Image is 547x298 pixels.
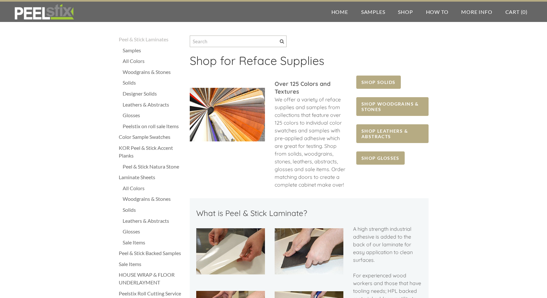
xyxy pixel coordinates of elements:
[123,68,183,76] a: Woodgrains & Stones
[123,101,183,108] a: Leathers & Abstracts
[123,195,183,203] a: Woodgrains & Stones
[356,151,405,165] a: SHOP GLOSSES
[119,36,183,43] a: Peel & Stick Laminates
[455,2,499,22] a: More Info
[280,39,284,44] span: Search
[123,122,183,130] a: Peelstix on roll sale Items
[355,2,392,22] a: Samples
[196,208,307,218] font: What is Peel & Stick Laminate?
[123,206,183,214] a: Solids
[123,57,183,65] a: All Colors
[356,124,428,143] a: SHOP LEATHERS & ABSTRACTS
[119,133,183,141] a: Color Sample Swatches
[119,271,183,286] a: HOUSE WRAP & FLOOR UNDERLAYMENT
[420,2,455,22] a: How To
[119,249,183,257] a: Peel & Stick Backed Samples
[190,36,287,47] input: Search
[275,96,345,188] span: We offer a variety of reface supplies and samples from collections that feature over 125 colors t...
[119,144,183,159] a: KOR Peel & Stick Accent Planks
[123,228,183,235] a: Glosses
[522,9,526,15] span: 0
[123,184,183,192] a: All Colors
[190,54,429,72] h2: ​Shop for Reface Supplies
[356,76,400,89] a: SHOP SOLIDS
[123,163,183,170] a: Peel & Stick Natura Stone
[123,46,183,54] a: Samples
[119,173,183,181] a: Laminate Sheets
[275,80,330,95] font: ​Over 125 Colors and Textures
[190,88,265,141] img: Picture
[123,79,183,87] a: Solids
[123,217,183,225] a: Leathers & Abstracts
[119,290,183,297] a: Peelstix Roll Cutting Service
[499,2,534,22] a: Cart (0)
[325,2,355,22] a: Home
[13,4,75,20] img: REFACE SUPPLIES
[123,111,183,119] a: Glosses
[391,2,419,22] a: Shop
[196,228,265,274] img: Picture
[119,260,183,268] a: Sale Items
[123,239,183,246] a: Sale Items
[356,97,428,116] a: SHOP WOODGRAINS & STONES
[275,228,343,274] img: Picture
[123,90,183,98] a: Designer Solids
